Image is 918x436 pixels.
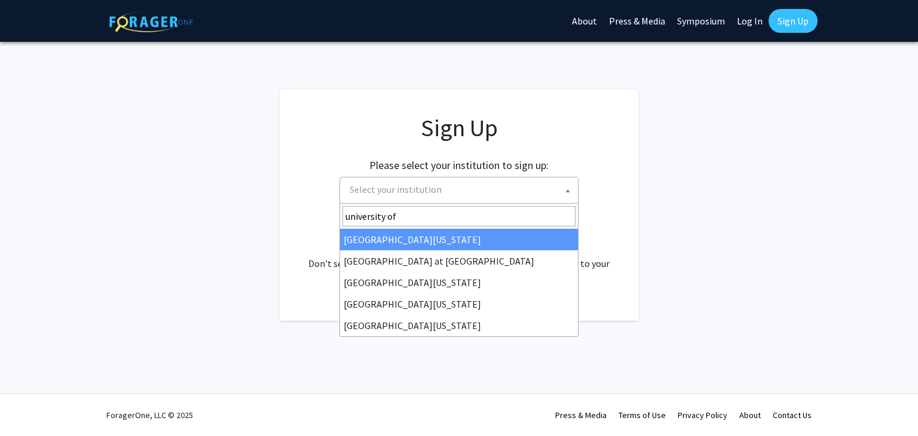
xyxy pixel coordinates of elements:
a: Terms of Use [619,410,666,420]
li: [GEOGRAPHIC_DATA] at [GEOGRAPHIC_DATA] [340,250,578,272]
li: [GEOGRAPHIC_DATA][US_STATE] [340,272,578,293]
li: [GEOGRAPHIC_DATA][US_STATE] [340,293,578,315]
div: ForagerOne, LLC © 2025 [106,394,193,436]
img: ForagerOne Logo [109,11,193,32]
li: [GEOGRAPHIC_DATA][US_STATE] [340,315,578,336]
span: Select your institution [345,177,578,202]
li: [GEOGRAPHIC_DATA][US_STATE] [340,229,578,250]
span: Select your institution [350,183,442,195]
a: Sign Up [769,9,818,33]
a: Press & Media [555,410,607,420]
span: Select your institution [339,177,579,204]
h1: Sign Up [304,113,614,142]
h2: Please select your institution to sign up: [369,159,549,172]
a: About [739,410,761,420]
input: Search [342,206,576,226]
a: Privacy Policy [678,410,727,420]
div: Already have an account? . Don't see your institution? about bringing ForagerOne to your institut... [304,228,614,285]
a: Contact Us [773,410,812,420]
